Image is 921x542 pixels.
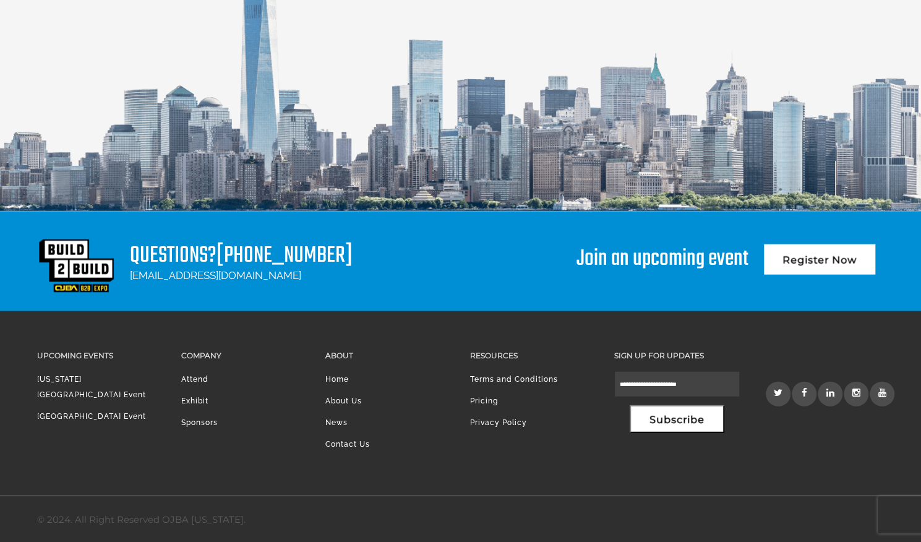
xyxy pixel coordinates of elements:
a: Sponsors [181,418,218,427]
div: Leave a message [64,69,208,85]
h3: Upcoming Events [37,348,163,363]
a: Terms and Conditions [469,375,557,384]
div: © 2024. All Right Reserved OJBA [US_STATE]. [37,512,246,528]
a: Exhibit [181,397,208,405]
a: About Us [325,397,362,405]
div: Join an upcoming event [576,238,748,270]
h3: Company [181,348,307,363]
a: [EMAIL_ADDRESS][DOMAIN_NAME] [130,269,301,282]
a: Register Now [764,244,875,275]
div: Minimize live chat window [203,6,233,36]
a: Pricing [469,397,497,405]
input: Enter your email address [16,151,226,178]
textarea: Type your message and click 'Submit' [16,187,226,371]
button: Subscribe [630,405,724,433]
h3: About [325,348,451,363]
a: Privacy Policy [469,418,526,427]
h3: Resources [469,348,595,363]
a: [PHONE_NUMBER] [216,238,353,273]
a: [GEOGRAPHIC_DATA] Event [37,412,146,421]
input: Enter your last name [16,114,226,142]
em: Submit [181,381,225,398]
h3: Sign up for updates [614,348,740,363]
a: Attend [181,375,208,384]
a: Contact Us [325,440,370,449]
h1: Questions? [130,245,353,267]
